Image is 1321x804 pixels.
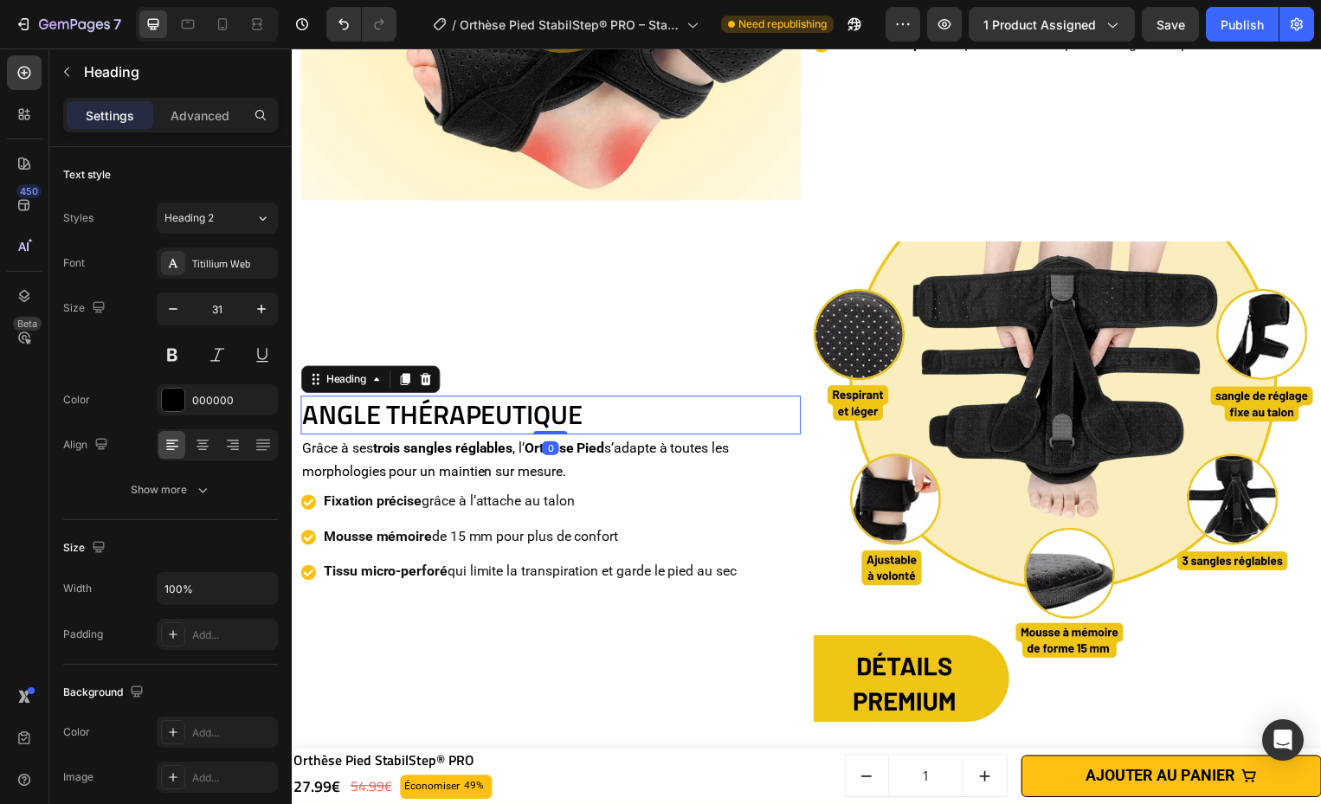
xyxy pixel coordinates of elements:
div: 49% [171,733,195,756]
div: Économiser [111,733,171,757]
div: Show more [131,481,211,498]
div: Beta [13,317,42,331]
p: Advanced [171,106,229,125]
div: Publish [1221,16,1264,34]
span: / [452,16,456,34]
div: Image [63,769,93,785]
p: Heading [84,61,271,82]
input: Auto [158,573,277,604]
button: Publish [1206,7,1279,42]
button: Heading 2 [157,203,278,234]
span: 1 product assigned [983,16,1096,34]
div: Width [63,581,92,596]
div: Font [63,255,85,271]
div: Text style [63,167,111,183]
div: 000000 [192,393,274,408]
button: increment [678,713,721,755]
div: Undo/Redo [326,7,396,42]
span: Orthèse Pied StabilStep® PRO – Stabilisation et Bien-être [460,16,680,34]
div: Padding [63,627,103,642]
div: AJOUTER AU PANIER [801,720,951,748]
input: quantity [602,713,678,755]
button: decrement [558,713,602,755]
div: Background [63,681,147,704]
span: Save [1157,17,1185,32]
iframe: Design area [292,48,1321,804]
div: Add... [192,770,274,786]
div: Align [63,434,112,457]
div: Titillium Web [192,256,274,272]
div: Color [63,724,90,740]
p: Settings [86,106,134,125]
div: Styles [63,210,93,226]
img: gempages_498740458483090205-e38c7aa2-7d11-4078-8378-4ef3c0c4f333.webp [526,195,1031,699]
div: Size [63,537,109,560]
div: Color [63,392,90,408]
div: 54.99€ [57,730,102,759]
div: Add... [192,627,274,643]
button: Save [1142,7,1199,42]
button: AJOUTER AU PANIER [736,713,1039,755]
div: Add... [192,725,274,741]
div: Open Intercom Messenger [1262,719,1304,761]
div: Size [63,297,109,320]
span: Heading 2 [164,210,214,226]
button: 1 product assigned [969,7,1135,42]
div: 450 [16,184,42,198]
button: 7 [7,7,129,42]
p: 7 [113,14,121,35]
button: Show more [63,474,278,505]
span: Need republishing [738,16,827,32]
